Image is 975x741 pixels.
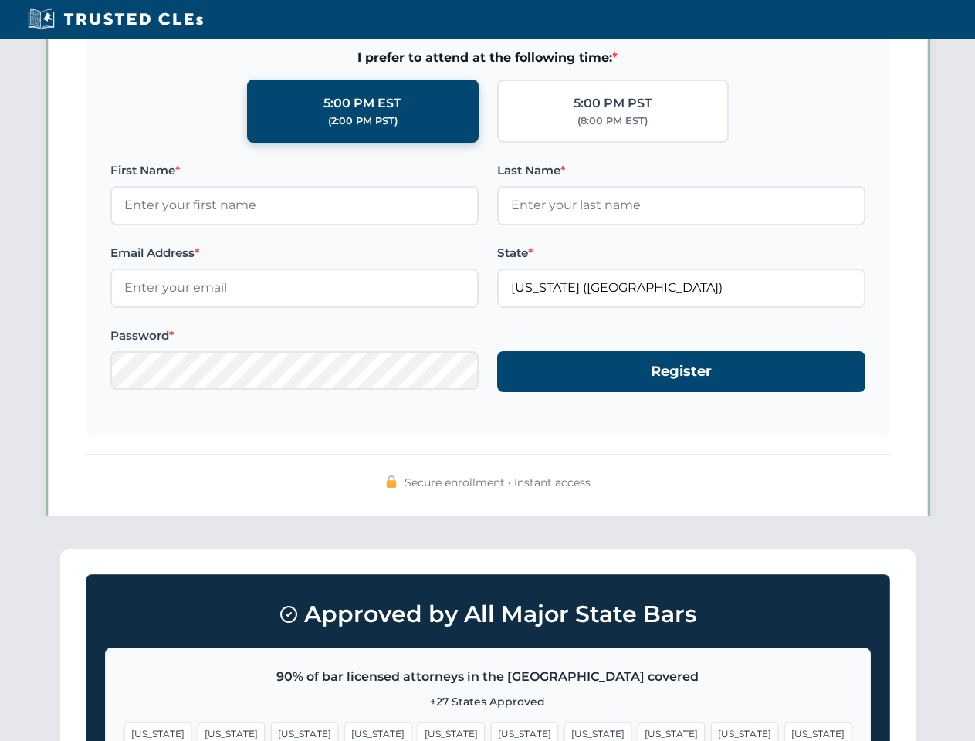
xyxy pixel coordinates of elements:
[110,327,479,345] label: Password
[110,269,479,307] input: Enter your email
[497,269,865,307] input: Florida (FL)
[23,8,208,31] img: Trusted CLEs
[110,186,479,225] input: Enter your first name
[124,667,851,687] p: 90% of bar licensed attorneys in the [GEOGRAPHIC_DATA] covered
[110,244,479,262] label: Email Address
[124,693,851,710] p: +27 States Approved
[385,475,398,488] img: 🔒
[497,186,865,225] input: Enter your last name
[497,351,865,392] button: Register
[574,93,652,113] div: 5:00 PM PST
[497,244,865,262] label: State
[105,594,871,635] h3: Approved by All Major State Bars
[323,93,401,113] div: 5:00 PM EST
[405,474,591,491] span: Secure enrollment • Instant access
[497,161,865,180] label: Last Name
[577,113,648,129] div: (8:00 PM EST)
[328,113,398,129] div: (2:00 PM PST)
[110,161,479,180] label: First Name
[110,48,865,68] span: I prefer to attend at the following time:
